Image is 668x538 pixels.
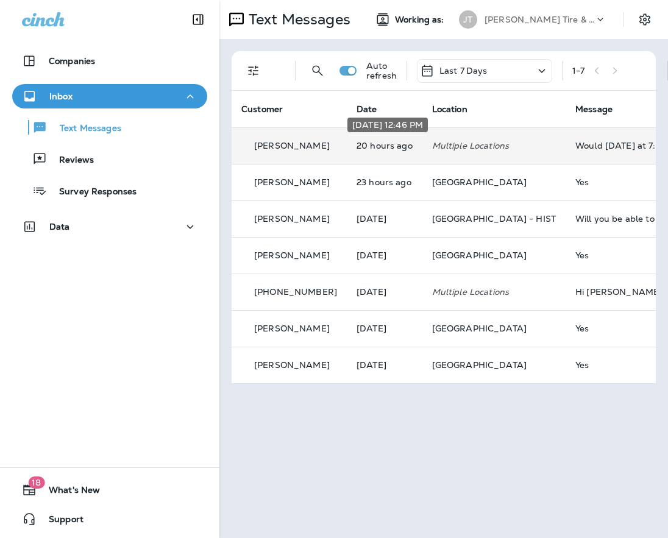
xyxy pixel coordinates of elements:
[47,155,94,166] p: Reviews
[254,177,330,187] p: [PERSON_NAME]
[241,104,283,115] span: Customer
[181,7,215,32] button: Collapse Sidebar
[357,177,413,187] p: Oct 13, 2025 09:22 AM
[439,66,488,76] p: Last 7 Days
[12,146,207,172] button: Reviews
[12,214,207,239] button: Data
[254,141,330,150] p: [PERSON_NAME]
[12,115,207,140] button: Text Messages
[357,250,413,260] p: Oct 12, 2025 09:29 AM
[485,15,594,24] p: [PERSON_NAME] Tire & Auto
[357,141,413,150] p: Oct 13, 2025 12:46 PM
[37,485,100,500] span: What's New
[432,287,556,297] p: Multiple Locations
[254,287,337,297] p: [PHONE_NUMBER]
[357,287,413,297] p: Oct 10, 2025 03:23 PM
[12,84,207,108] button: Inbox
[244,10,350,29] p: Text Messages
[12,49,207,73] button: Companies
[459,10,477,29] div: JT
[12,178,207,204] button: Survey Responses
[12,507,207,531] button: Support
[305,58,330,83] button: Search Messages
[634,9,656,30] button: Settings
[432,323,527,334] span: [GEOGRAPHIC_DATA]
[432,359,527,370] span: [GEOGRAPHIC_DATA]
[254,360,330,370] p: [PERSON_NAME]
[575,104,613,115] span: Message
[12,478,207,502] button: 18What's New
[357,214,413,224] p: Oct 13, 2025 07:14 AM
[347,118,428,132] div: [DATE] 12:46 PM
[366,61,397,80] p: Auto refresh
[432,104,467,115] span: Location
[432,141,556,150] p: Multiple Locations
[357,104,377,115] span: Date
[254,250,330,260] p: [PERSON_NAME]
[48,123,121,135] p: Text Messages
[254,324,330,333] p: [PERSON_NAME]
[432,213,556,224] span: [GEOGRAPHIC_DATA] - HIST
[241,58,266,83] button: Filters
[47,186,137,198] p: Survey Responses
[432,177,527,188] span: [GEOGRAPHIC_DATA]
[357,324,413,333] p: Oct 9, 2025 09:01 AM
[49,56,95,66] p: Companies
[28,476,44,489] span: 18
[357,360,413,370] p: Oct 7, 2025 01:16 PM
[432,250,527,261] span: [GEOGRAPHIC_DATA]
[254,214,330,224] p: [PERSON_NAME]
[572,66,584,76] div: 1 - 7
[395,15,447,25] span: Working as:
[49,91,73,101] p: Inbox
[49,222,70,232] p: Data
[37,514,83,529] span: Support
